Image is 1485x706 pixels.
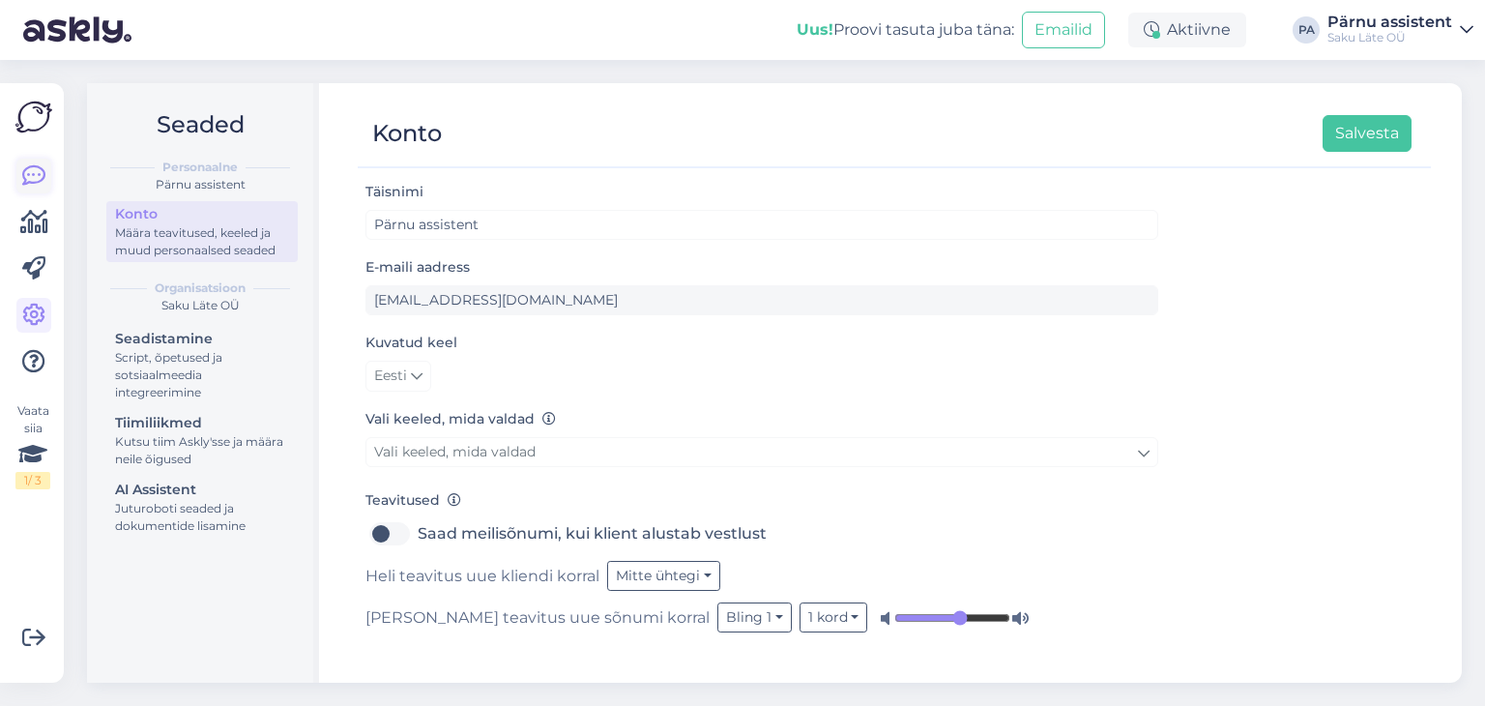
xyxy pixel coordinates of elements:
[1327,15,1452,30] div: Pärnu assistent
[115,224,289,259] div: Määra teavitused, keeled ja muud personaalsed seaded
[365,333,457,353] label: Kuvatud keel
[15,99,52,135] img: Askly Logo
[115,413,289,433] div: Tiimiliikmed
[106,201,298,262] a: KontoMäära teavitused, keeled ja muud personaalsed seaded
[365,409,556,429] label: Vali keeled, mida valdad
[374,366,407,387] span: Eesti
[365,603,1158,632] div: [PERSON_NAME] teavitus uue sõnumi korral
[106,326,298,404] a: SeadistamineScript, õpetused ja sotsiaalmeedia integreerimine
[102,297,298,314] div: Saku Läte OÜ
[372,115,442,152] div: Konto
[800,603,868,632] button: 1 kord
[374,443,536,460] span: Vali keeled, mida valdad
[365,561,1158,591] div: Heli teavitus uue kliendi korral
[1293,16,1320,44] div: PA
[115,480,289,500] div: AI Assistent
[1323,115,1412,152] button: Salvesta
[115,433,289,468] div: Kutsu tiim Askly'sse ja määra neile õigused
[797,18,1014,42] div: Proovi tasuta juba täna:
[365,257,470,278] label: E-maili aadress
[1022,12,1105,48] button: Emailid
[365,285,1158,315] input: Sisesta e-maili aadress
[115,204,289,224] div: Konto
[1128,13,1246,47] div: Aktiivne
[115,349,289,401] div: Script, õpetused ja sotsiaalmeedia integreerimine
[102,106,298,143] h2: Seaded
[106,410,298,471] a: TiimiliikmedKutsu tiim Askly'sse ja määra neile õigused
[106,477,298,538] a: AI AssistentJuturoboti seaded ja dokumentide lisamine
[1327,15,1473,45] a: Pärnu assistentSaku Läte OÜ
[607,561,720,591] button: Mitte ühtegi
[155,279,246,297] b: Organisatsioon
[797,20,833,39] b: Uus!
[365,437,1158,467] a: Vali keeled, mida valdad
[115,500,289,535] div: Juturoboti seaded ja dokumentide lisamine
[1327,30,1452,45] div: Saku Läte OÜ
[717,603,792,632] button: Bling 1
[15,402,50,489] div: Vaata siia
[365,210,1158,240] input: Sisesta nimi
[162,159,238,176] b: Personaalne
[418,518,767,549] label: Saad meilisõnumi, kui klient alustab vestlust
[365,361,431,392] a: Eesti
[115,329,289,349] div: Seadistamine
[365,182,423,202] label: Täisnimi
[365,490,461,511] label: Teavitused
[102,176,298,193] div: Pärnu assistent
[15,472,50,489] div: 1 / 3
